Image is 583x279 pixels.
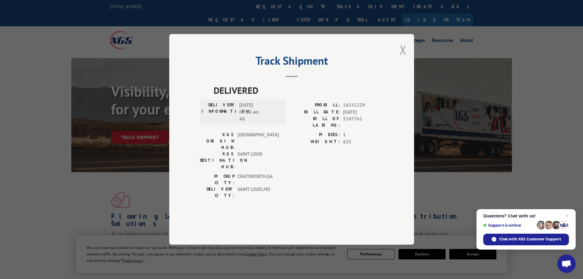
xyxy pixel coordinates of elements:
[200,151,234,170] label: XGS DESTINATION HUB:
[200,56,383,68] h2: Track Shipment
[499,236,561,242] span: Chat with XGS Customer Support
[343,116,383,129] span: 5247762
[237,151,279,170] span: SAINT LOUIS
[239,102,281,123] span: [DATE] 07:33 am AG
[343,138,383,145] span: 623
[557,254,576,273] div: Open chat
[564,212,571,220] span: Close chat
[400,42,406,58] button: Close modal
[237,186,279,199] span: SAINT LOUIS , MO
[200,132,234,151] label: XGS ORIGIN HUB:
[292,109,340,116] label: BILL DATE:
[483,213,569,218] span: Questions? Chat with us!
[200,186,234,199] label: DELIVERY CITY:
[483,234,569,245] div: Chat with XGS Customer Support
[292,116,340,129] label: BILL OF LADING:
[343,132,383,139] span: 3
[343,102,383,109] span: 16331229
[237,173,279,186] span: CHATSWORTH , GA
[343,109,383,116] span: [DATE]
[214,84,383,97] span: DELIVERED
[483,223,535,228] span: Support is online
[237,132,279,151] span: [GEOGRAPHIC_DATA]
[292,138,340,145] label: WEIGHT:
[292,102,340,109] label: PROBILL:
[202,102,236,123] label: DELIVERY INFORMATION:
[292,132,340,139] label: PIECES:
[200,173,234,186] label: PICKUP CITY:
